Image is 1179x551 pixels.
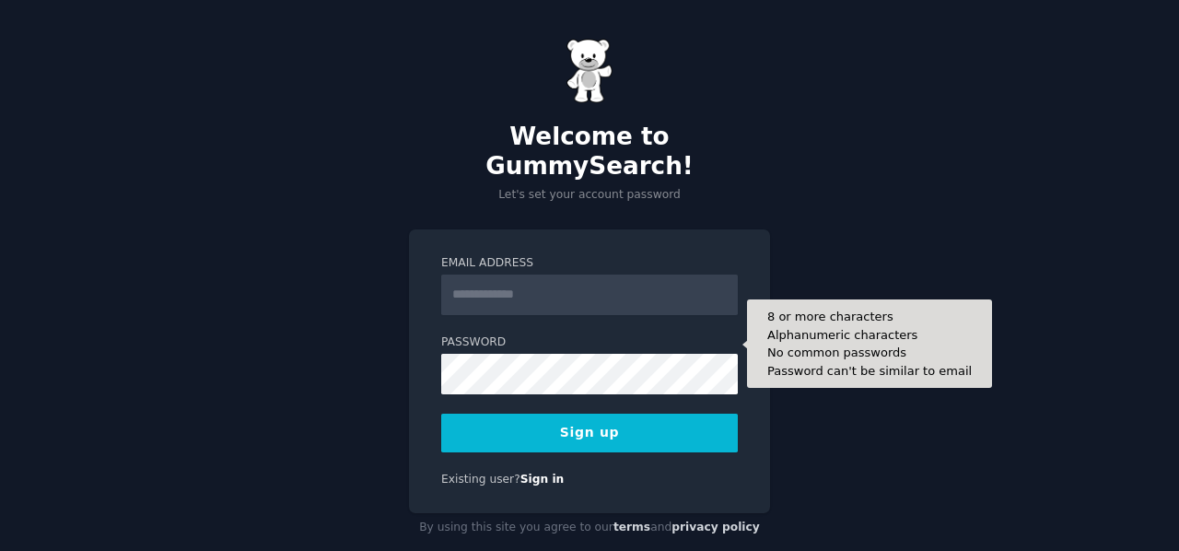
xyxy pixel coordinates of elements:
a: terms [613,521,650,533]
label: Email Address [441,255,738,272]
p: Let's set your account password [409,187,770,204]
a: privacy policy [671,521,760,533]
h2: Welcome to GummySearch! [409,123,770,181]
img: Gummy Bear [566,39,613,103]
span: Existing user? [441,473,520,486]
div: By using this site you agree to our and [409,513,770,543]
button: Sign up [441,414,738,452]
a: Sign in [520,473,565,486]
label: Password [441,334,738,351]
